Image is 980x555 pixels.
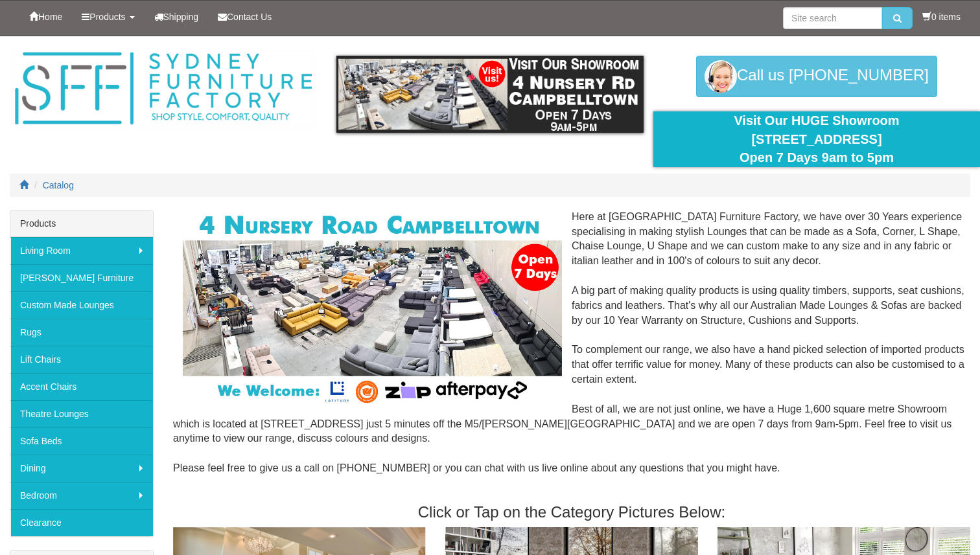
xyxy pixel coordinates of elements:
[163,12,199,22] span: Shipping
[10,509,153,536] a: Clearance
[922,10,961,23] li: 0 items
[38,12,62,22] span: Home
[145,1,209,33] a: Shipping
[10,400,153,427] a: Theatre Lounges
[10,291,153,319] a: Custom Made Lounges
[89,12,125,22] span: Products
[19,1,72,33] a: Home
[10,427,153,455] a: Sofa Beds
[783,7,882,29] input: Site search
[10,373,153,400] a: Accent Chairs
[183,210,562,407] img: Corner Modular Lounges
[10,455,153,482] a: Dining
[227,12,272,22] span: Contact Us
[663,111,970,167] div: Visit Our HUGE Showroom [STREET_ADDRESS] Open 7 Days 9am to 5pm
[10,210,153,237] div: Products
[10,346,153,373] a: Lift Chairs
[10,264,153,291] a: [PERSON_NAME] Furniture
[43,180,74,190] a: Catalog
[10,237,153,264] a: Living Room
[10,319,153,346] a: Rugs
[336,56,644,133] img: showroom.gif
[10,49,317,128] img: Sydney Furniture Factory
[173,504,970,521] h3: Click or Tap on the Category Pictures Below:
[72,1,144,33] a: Products
[208,1,281,33] a: Contact Us
[10,482,153,509] a: Bedroom
[173,210,970,491] div: Here at [GEOGRAPHIC_DATA] Furniture Factory, we have over 30 Years experience specialising in mak...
